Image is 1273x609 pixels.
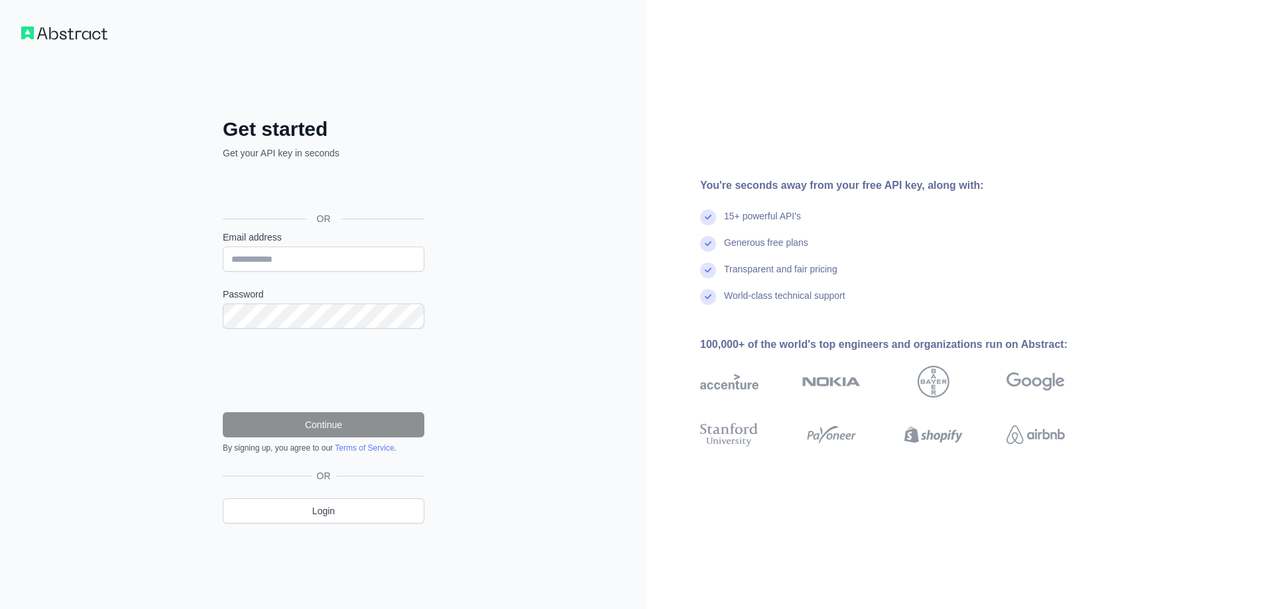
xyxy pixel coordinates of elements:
button: Continue [223,412,424,437]
img: check mark [700,236,716,252]
div: By signing up, you agree to our . [223,443,424,453]
img: airbnb [1006,420,1065,449]
a: Terms of Service [335,443,394,453]
div: World-class technical support [724,289,845,315]
div: You're seconds away from your free API key, along with: [700,178,1107,194]
label: Email address [223,231,424,244]
img: google [1006,366,1065,398]
label: Password [223,288,424,301]
img: Workflow [21,27,107,40]
img: shopify [904,420,963,449]
img: check mark [700,289,716,305]
div: Generous free plans [724,236,808,262]
img: bayer [918,366,949,398]
div: Transparent and fair pricing [724,262,837,289]
img: accenture [700,366,758,398]
iframe: reCAPTCHA [223,345,424,396]
div: 15+ powerful API's [724,209,801,236]
a: Login [223,498,424,524]
div: 100,000+ of the world's top engineers and organizations run on Abstract: [700,337,1107,353]
h2: Get started [223,117,424,141]
p: Get your API key in seconds [223,146,424,160]
img: payoneer [802,420,861,449]
img: check mark [700,209,716,225]
iframe: Sign in with Google Button [216,174,428,203]
img: nokia [802,366,861,398]
img: stanford university [700,420,758,449]
span: OR [306,212,341,225]
span: OR [312,469,336,482]
img: check mark [700,262,716,278]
